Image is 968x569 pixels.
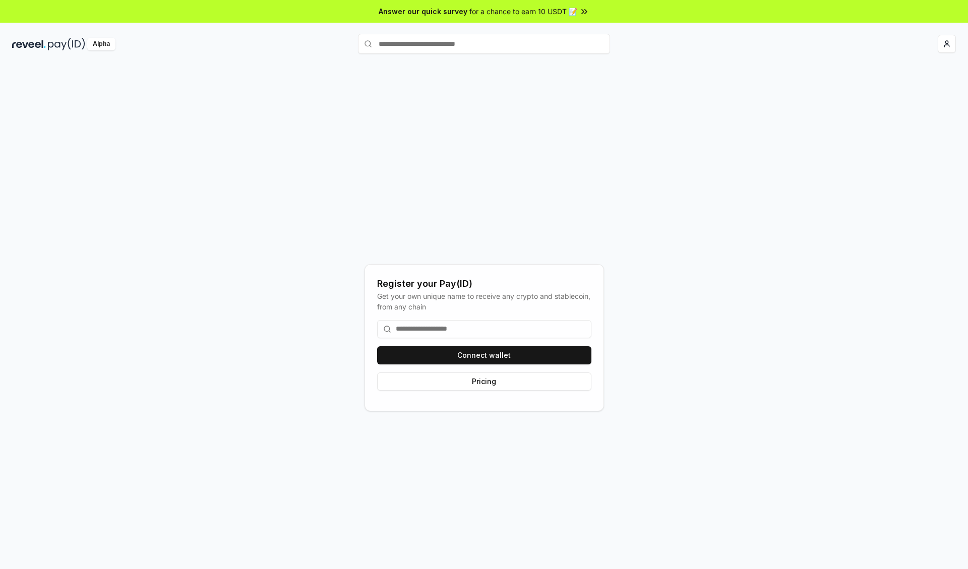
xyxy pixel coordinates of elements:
img: pay_id [48,38,85,50]
div: Register your Pay(ID) [377,277,591,291]
div: Alpha [87,38,115,50]
button: Connect wallet [377,346,591,364]
button: Pricing [377,372,591,391]
img: reveel_dark [12,38,46,50]
span: Answer our quick survey [379,6,467,17]
span: for a chance to earn 10 USDT 📝 [469,6,577,17]
div: Get your own unique name to receive any crypto and stablecoin, from any chain [377,291,591,312]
